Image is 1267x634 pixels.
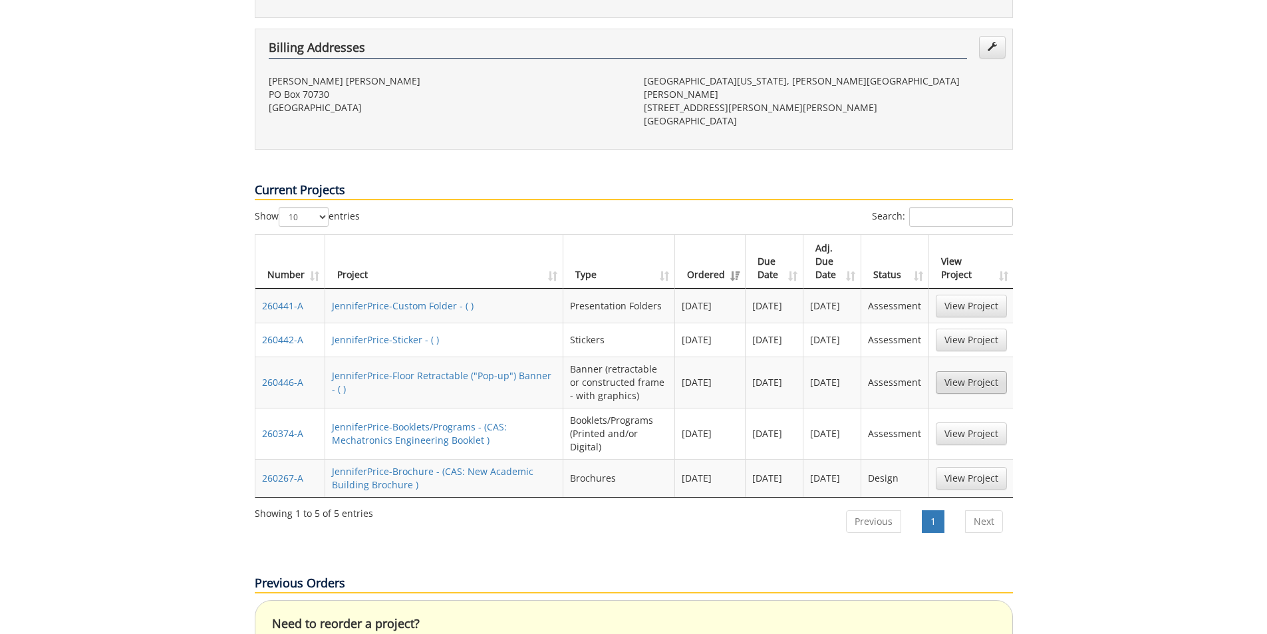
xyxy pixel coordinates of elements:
[563,289,675,323] td: Presentation Folders
[936,422,1007,445] a: View Project
[936,467,1007,490] a: View Project
[262,472,303,484] a: 260267-A
[262,299,303,312] a: 260441-A
[675,289,746,323] td: [DATE]
[644,101,999,114] p: [STREET_ADDRESS][PERSON_NAME][PERSON_NAME]
[746,289,804,323] td: [DATE]
[332,420,507,446] a: JenniferPrice-Booklets/Programs - (CAS: Mechatronics Engineering Booklet )
[332,369,551,395] a: JenniferPrice-Floor Retractable ("Pop-up") Banner - ( )
[675,323,746,357] td: [DATE]
[269,75,624,88] p: [PERSON_NAME] [PERSON_NAME]
[325,235,563,289] th: Project: activate to sort column ascending
[803,459,861,497] td: [DATE]
[675,357,746,408] td: [DATE]
[332,465,533,491] a: JenniferPrice-Brochure - (CAS: New Academic Building Brochure )
[332,299,474,312] a: JenniferPrice-Custom Folder - ( )
[269,41,967,59] h4: Billing Addresses
[262,333,303,346] a: 260442-A
[262,376,303,389] a: 260446-A
[255,182,1013,200] p: Current Projects
[563,408,675,459] td: Booklets/Programs (Printed and/or Digital)
[675,408,746,459] td: [DATE]
[644,114,999,128] p: [GEOGRAPHIC_DATA]
[255,207,360,227] label: Show entries
[269,101,624,114] p: [GEOGRAPHIC_DATA]
[255,575,1013,593] p: Previous Orders
[909,207,1013,227] input: Search:
[746,408,804,459] td: [DATE]
[803,323,861,357] td: [DATE]
[861,235,928,289] th: Status: activate to sort column ascending
[861,357,928,408] td: Assessment
[272,617,996,631] h4: Need to reorder a project?
[563,357,675,408] td: Banner (retractable or constructed frame - with graphics)
[922,510,944,533] a: 1
[279,207,329,227] select: Showentries
[269,88,624,101] p: PO Box 70730
[563,459,675,497] td: Brochures
[872,207,1013,227] label: Search:
[746,357,804,408] td: [DATE]
[563,323,675,357] td: Stickers
[746,235,804,289] th: Due Date: activate to sort column ascending
[746,459,804,497] td: [DATE]
[861,408,928,459] td: Assessment
[846,510,901,533] a: Previous
[803,408,861,459] td: [DATE]
[332,333,439,346] a: JenniferPrice-Sticker - ( )
[979,36,1006,59] a: Edit Addresses
[861,289,928,323] td: Assessment
[965,510,1003,533] a: Next
[746,323,804,357] td: [DATE]
[861,459,928,497] td: Design
[936,295,1007,317] a: View Project
[644,75,999,101] p: [GEOGRAPHIC_DATA][US_STATE], [PERSON_NAME][GEOGRAPHIC_DATA][PERSON_NAME]
[803,235,861,289] th: Adj. Due Date: activate to sort column ascending
[803,289,861,323] td: [DATE]
[929,235,1014,289] th: View Project: activate to sort column ascending
[803,357,861,408] td: [DATE]
[936,329,1007,351] a: View Project
[255,502,373,520] div: Showing 1 to 5 of 5 entries
[675,235,746,289] th: Ordered: activate to sort column ascending
[563,235,675,289] th: Type: activate to sort column ascending
[936,371,1007,394] a: View Project
[675,459,746,497] td: [DATE]
[861,323,928,357] td: Assessment
[262,427,303,440] a: 260374-A
[255,235,325,289] th: Number: activate to sort column ascending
